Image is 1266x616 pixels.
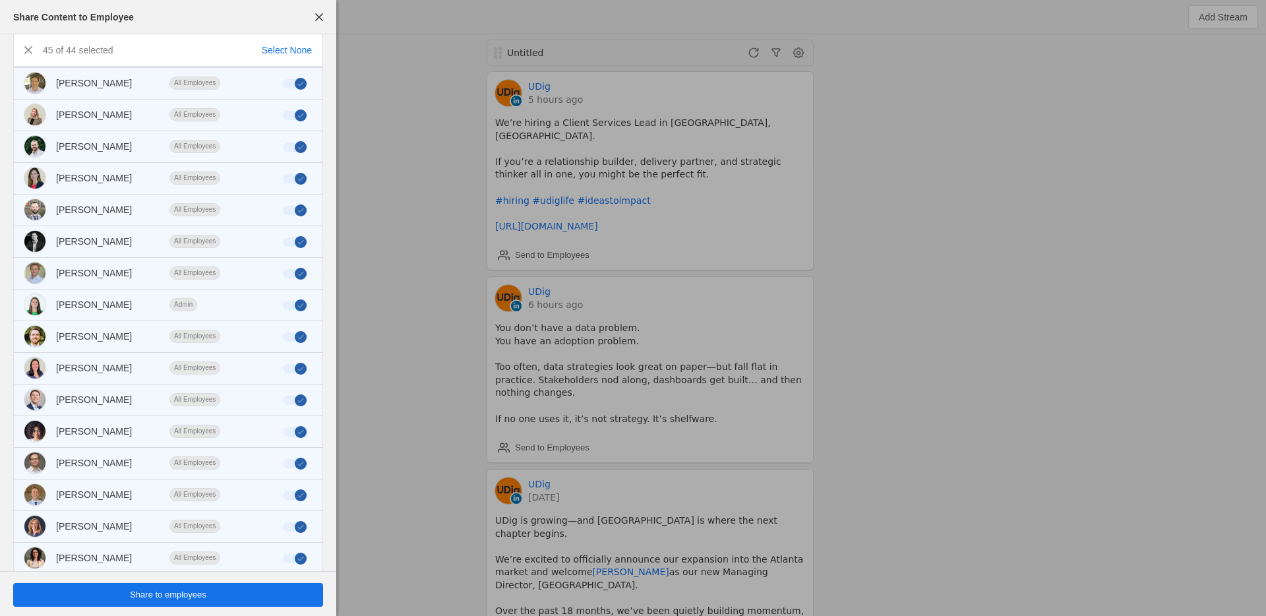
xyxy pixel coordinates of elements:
div: All Employees [169,456,220,470]
div: All Employees [169,330,220,343]
div: All Employees [169,551,220,565]
div: [PERSON_NAME] [56,108,132,121]
div: All Employees [169,488,220,501]
img: cache [24,389,45,410]
div: [PERSON_NAME] [56,361,132,375]
div: [PERSON_NAME] [56,393,132,406]
div: [PERSON_NAME] [56,488,132,501]
div: [PERSON_NAME] [56,330,132,343]
img: cache [24,452,45,474]
div: All Employees [169,266,220,280]
img: cache [24,104,45,125]
img: cache [24,547,45,569]
img: cache [24,199,45,220]
img: cache [24,262,45,284]
div: Share Content to Employee [13,11,134,24]
div: All Employees [169,108,220,121]
div: [PERSON_NAME] [56,298,132,311]
span: Share to employees [130,588,206,601]
img: cache [24,168,45,189]
img: cache [24,516,45,537]
div: All Employees [169,235,220,248]
img: cache [24,326,45,347]
img: cache [24,73,45,94]
img: cache [24,357,45,379]
div: [PERSON_NAME] [56,551,132,565]
div: [PERSON_NAME] [56,266,132,280]
img: cache [24,294,45,315]
div: [PERSON_NAME] [56,203,132,216]
div: All Employees [169,203,220,216]
div: [PERSON_NAME] [56,520,132,533]
div: All Employees [169,425,220,438]
div: [PERSON_NAME] [56,425,132,438]
div: All Employees [169,361,220,375]
div: All Employees [169,520,220,533]
div: All Employees [169,171,220,185]
img: cache [24,136,45,157]
div: [PERSON_NAME] [56,140,132,153]
div: [PERSON_NAME] [56,171,132,185]
div: [PERSON_NAME] [56,235,132,248]
div: 45 of 44 selected [43,44,113,57]
div: All Employees [169,77,220,90]
button: Share to employees [13,583,323,607]
img: cache [24,231,45,252]
div: Admin [169,298,197,311]
div: All Employees [169,140,220,153]
div: [PERSON_NAME] [56,77,132,90]
div: Select None [262,44,312,57]
div: [PERSON_NAME] [56,456,132,470]
img: cache [24,484,45,505]
img: cache [24,421,45,442]
div: All Employees [169,393,220,406]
